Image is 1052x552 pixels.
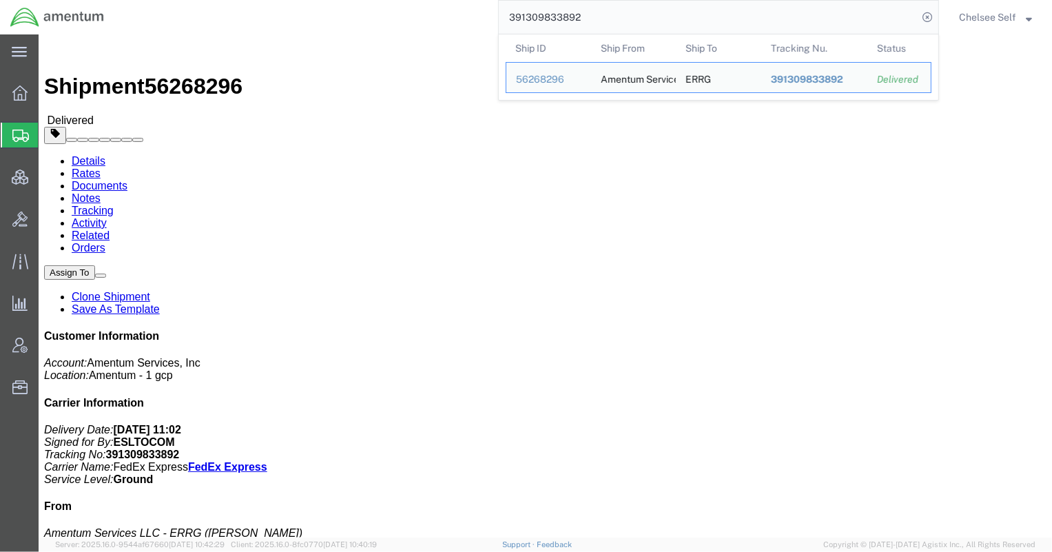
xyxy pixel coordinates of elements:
span: [DATE] 10:40:19 [323,540,377,549]
span: Client: 2025.16.0-8fc0770 [231,540,377,549]
img: logo [10,7,105,28]
span: 391309833892 [771,74,843,85]
a: Feedback [537,540,572,549]
span: [DATE] 10:42:29 [169,540,225,549]
table: Search Results [506,34,938,100]
div: 391309833892 [771,72,858,87]
div: Amentum Services LLC - ERRG [601,63,667,92]
th: Ship From [591,34,677,62]
span: Server: 2025.16.0-9544af67660 [55,540,225,549]
div: 56268296 [516,72,581,87]
input: Search for shipment number, reference number [499,1,918,34]
th: Ship ID [506,34,591,62]
th: Ship To [676,34,761,62]
div: Delivered [877,72,921,87]
th: Tracking Nu. [761,34,868,62]
span: Chelsee Self [959,10,1016,25]
button: Chelsee Self [958,9,1033,25]
a: Support [502,540,537,549]
iframe: FS Legacy Container [39,34,1052,538]
th: Status [867,34,931,62]
span: Copyright © [DATE]-[DATE] Agistix Inc., All Rights Reserved [823,539,1035,551]
div: ERRG [685,63,711,92]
